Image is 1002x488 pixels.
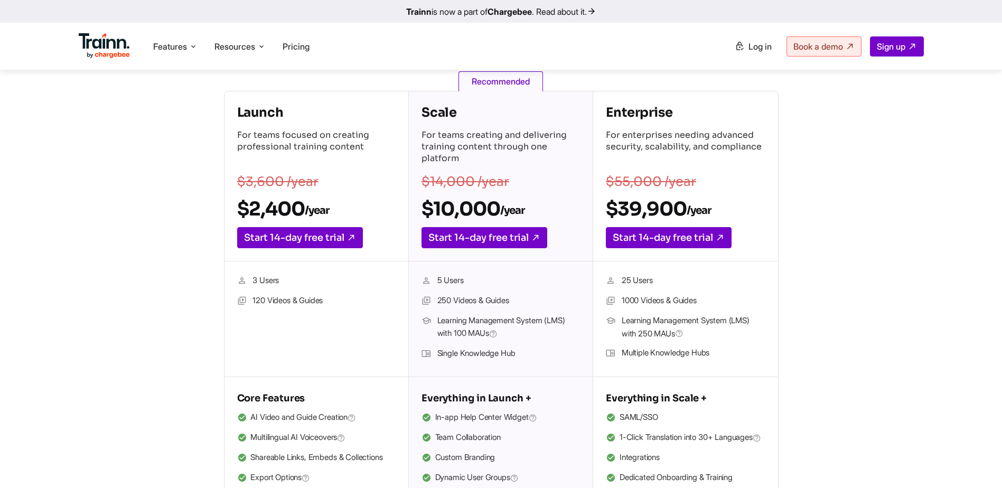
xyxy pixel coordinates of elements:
[606,174,696,190] s: $55,000 /year
[793,41,843,52] span: Book a demo
[422,347,580,361] li: Single Knowledge Hub
[422,129,580,166] p: For teams creating and delivering training content through one platform
[606,411,765,425] li: SAML/SSO
[422,431,580,445] li: Team Collaboration
[250,431,345,445] span: Multilingual AI Voiceovers
[422,274,580,288] li: 5 Users
[620,431,761,445] span: 1-Click Translation into 30+ Languages
[606,346,765,360] li: Multiple Knowledge Hubs
[786,36,861,57] a: Book a demo
[606,451,765,465] li: Integrations
[237,294,396,308] li: 120 Videos & Guides
[606,104,765,121] h4: Enterprise
[422,104,580,121] h4: Scale
[458,71,543,91] span: Recommended
[406,6,432,17] b: Trainn
[622,314,765,340] span: Learning Management System (LMS) with 250 MAUs
[79,33,130,59] img: Trainn Logo
[422,390,580,407] h5: Everything in Launch +
[422,174,509,190] s: $14,000 /year
[606,294,765,308] li: 1000 Videos & Guides
[153,41,187,52] span: Features
[250,411,356,425] span: AI Video and Guide Creation
[422,197,580,221] h2: $10,000
[237,390,396,407] h5: Core Features
[435,411,537,425] span: In-app Help Center Widget
[949,437,1002,488] iframe: Chat Widget
[687,204,711,217] sub: /year
[237,197,396,221] h2: $2,400
[728,37,778,56] a: Log in
[283,41,310,52] a: Pricing
[305,204,329,217] sub: /year
[606,274,765,288] li: 25 Users
[422,227,547,248] a: Start 14-day free trial
[870,36,924,57] a: Sign up
[748,41,772,52] span: Log in
[606,227,732,248] a: Start 14-day free trial
[435,471,519,485] span: Dynamic User Groups
[606,197,765,221] h2: $39,900
[422,294,580,308] li: 250 Videos & Guides
[500,204,525,217] sub: /year
[250,471,310,485] span: Export Options
[606,390,765,407] h5: Everything in Scale +
[237,451,396,465] li: Shareable Links, Embeds & Collections
[606,129,765,166] p: For enterprises needing advanced security, scalability, and compliance
[877,41,905,52] span: Sign up
[237,104,396,121] h4: Launch
[237,129,396,166] p: For teams focused on creating professional training content
[488,6,532,17] b: Chargebee
[214,41,255,52] span: Resources
[422,451,580,465] li: Custom Branding
[437,314,580,341] span: Learning Management System (LMS) with 100 MAUs
[237,227,363,248] a: Start 14-day free trial
[606,471,765,485] li: Dedicated Onboarding & Training
[237,174,319,190] s: $3,600 /year
[237,274,396,288] li: 3 Users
